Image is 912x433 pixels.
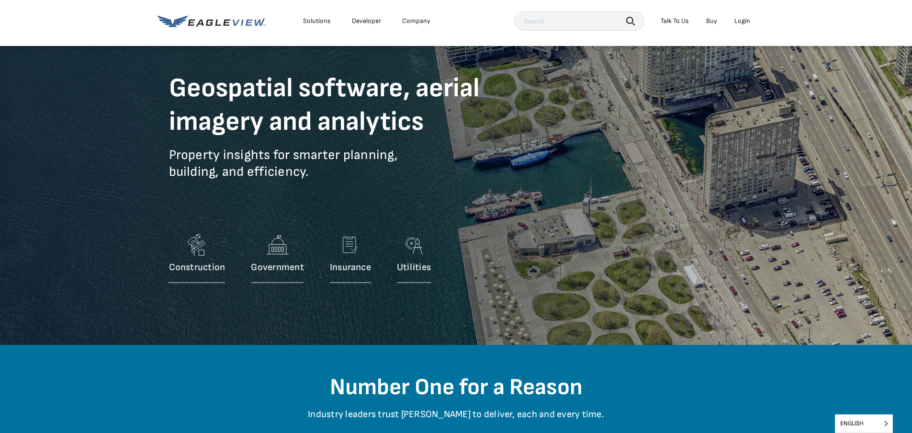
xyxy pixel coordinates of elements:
[835,414,893,433] aside: Language selected: English
[169,230,225,288] a: Construction
[514,11,644,31] input: Search
[169,147,514,194] p: Property insights for smarter planning, building, and efficiency.
[706,17,717,25] a: Buy
[734,17,750,25] div: Login
[402,17,430,25] div: Company
[169,262,225,273] p: Construction
[330,262,371,273] p: Insurance
[397,262,431,273] p: Utilities
[352,17,381,25] a: Developer
[303,17,331,25] div: Solutions
[169,72,514,139] h1: Geospatial software, aerial imagery and analytics
[251,262,304,273] p: Government
[835,415,892,433] span: English
[397,230,431,288] a: Utilities
[251,230,304,288] a: Government
[176,374,736,401] h2: Number One for a Reason
[661,17,689,25] div: Talk To Us
[330,230,371,288] a: Insurance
